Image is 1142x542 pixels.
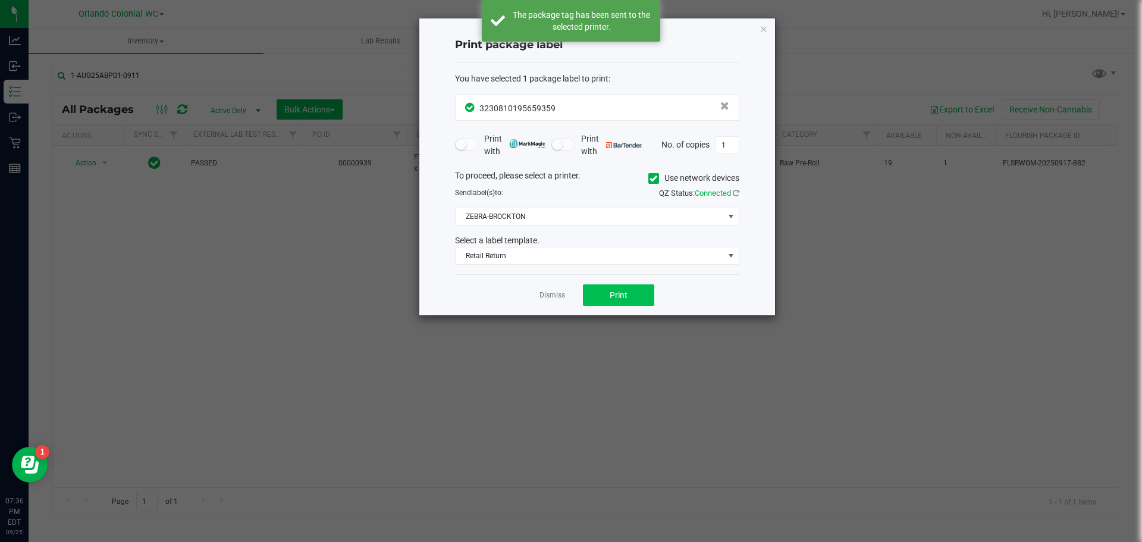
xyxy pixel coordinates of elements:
div: To proceed, please select a printer. [446,170,748,187]
span: In Sync [465,101,476,114]
div: Select a label template. [446,234,748,247]
span: ZEBRA-BROCKTON [456,208,724,225]
span: Print [610,290,628,300]
button: Print [583,284,654,306]
span: Send to: [455,189,503,197]
iframe: Resource center unread badge [35,445,49,459]
div: : [455,73,739,85]
span: No. of copies [661,139,710,149]
a: Dismiss [539,290,565,300]
span: Retail Return [456,247,724,264]
label: Use network devices [648,172,739,184]
span: Print with [581,133,642,158]
img: bartender.png [606,142,642,148]
span: You have selected 1 package label to print [455,74,608,83]
img: mark_magic_cybra.png [509,139,545,148]
span: Print with [484,133,545,158]
iframe: Resource center [12,447,48,483]
h4: Print package label [455,37,739,53]
span: QZ Status: [659,189,739,198]
div: The package tag has been sent to the selected printer. [512,9,651,33]
span: label(s) [471,189,495,197]
span: Connected [695,189,731,198]
span: 3230810195659359 [479,104,556,113]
